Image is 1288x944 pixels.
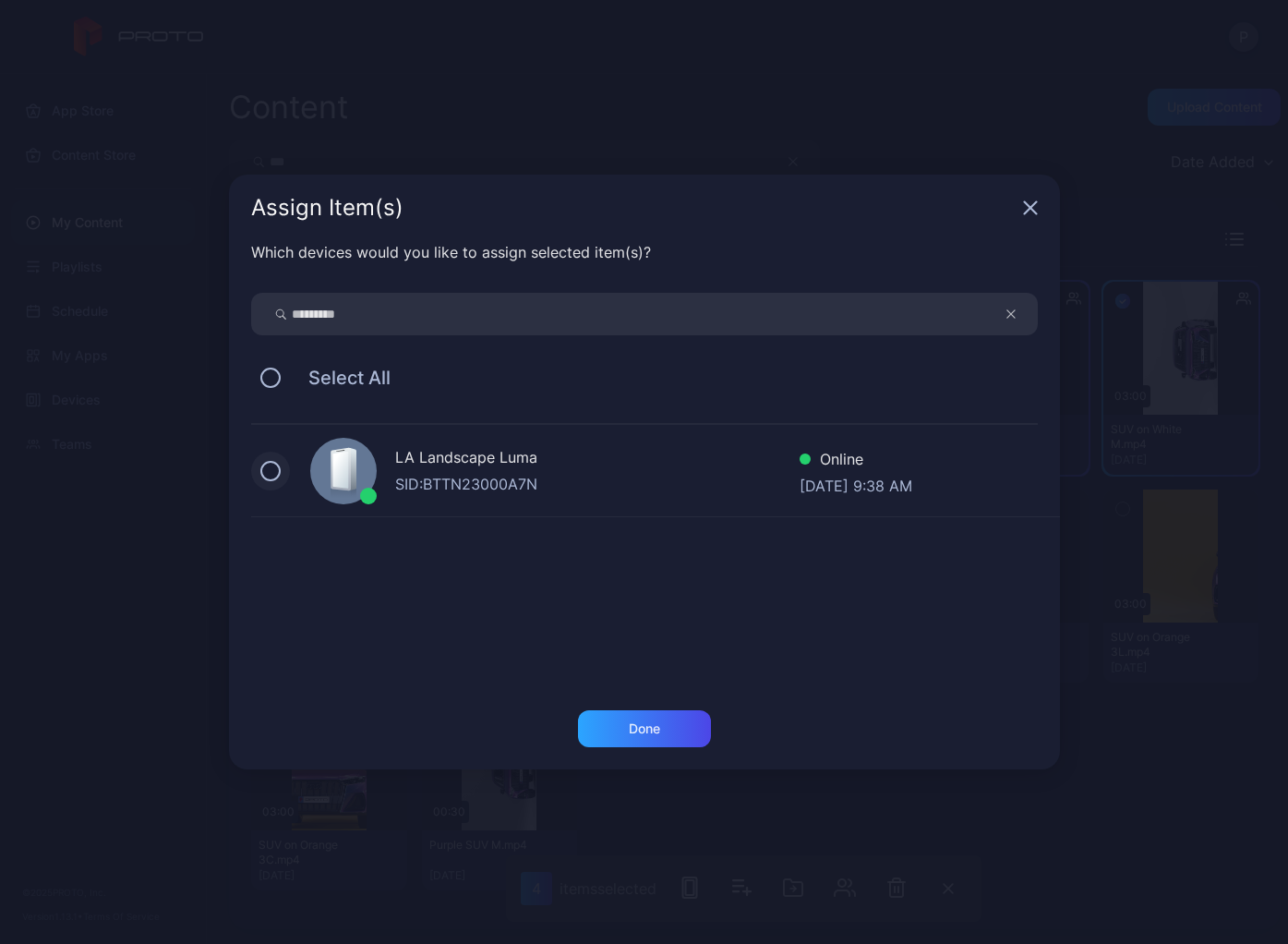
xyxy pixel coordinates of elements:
[251,197,1016,219] div: Assign Item(s)
[800,448,912,475] div: Online
[395,446,800,473] div: LA Landscape Luma
[578,710,711,747] button: Done
[629,721,660,736] div: Done
[290,367,391,389] span: Select All
[395,473,800,495] div: SID: BTTN23000A7N
[800,475,912,493] div: [DATE] 9:38 AM
[251,241,1038,263] div: Which devices would you like to assign selected item(s)?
